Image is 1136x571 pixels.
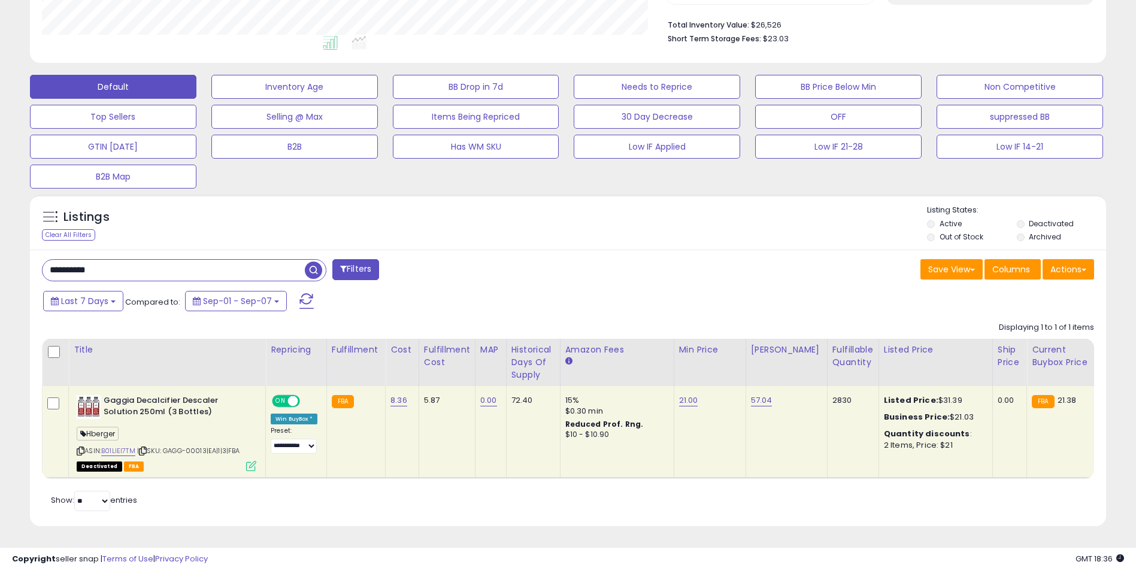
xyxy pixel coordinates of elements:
[393,105,559,129] button: Items Being Repriced
[1032,344,1093,369] div: Current Buybox Price
[30,105,196,129] button: Top Sellers
[755,105,922,129] button: OFF
[1043,259,1094,280] button: Actions
[393,75,559,99] button: BB Drop in 7d
[920,259,983,280] button: Save View
[203,295,272,307] span: Sep-01 - Sep-07
[124,461,144,472] span: FBA
[30,75,196,99] button: Default
[101,446,135,456] a: B01LIEI7TM
[77,461,122,472] span: All listings that are unavailable for purchase on Amazon for any reason other than out-of-stock
[77,395,256,470] div: ASIN:
[61,295,108,307] span: Last 7 Days
[424,395,466,406] div: 5.87
[565,419,644,429] b: Reduced Prof. Rng.
[393,135,559,159] button: Has WM SKU
[884,412,983,423] div: $21.03
[999,322,1094,333] div: Displaying 1 to 1 of 1 items
[574,135,740,159] button: Low IF Applied
[77,427,119,441] span: Hberger
[1076,553,1124,564] span: 2025-09-15 18:36 GMT
[271,427,317,454] div: Preset:
[51,494,137,506] span: Show: entries
[137,446,240,455] span: | SKU: GAGG-00013|EA|1|3|FBA
[884,440,983,451] div: 2 Items, Price: $21
[763,33,789,44] span: $23.03
[574,75,740,99] button: Needs to Reprice
[63,209,110,226] h5: Listings
[937,105,1103,129] button: suppressed BB
[271,344,322,356] div: Repricing
[424,344,470,369] div: Fulfillment Cost
[668,17,1085,31] li: $26,526
[679,344,741,356] div: Min Price
[332,344,380,356] div: Fulfillment
[755,75,922,99] button: BB Price Below Min
[271,414,317,424] div: Win BuyBox *
[574,105,740,129] button: 30 Day Decrease
[480,394,497,406] a: 0.00
[937,75,1103,99] button: Non Competitive
[30,165,196,189] button: B2B Map
[1058,394,1077,406] span: 21.38
[884,394,938,406] b: Listed Price:
[1029,218,1074,229] label: Deactivated
[565,430,665,440] div: $10 - $10.90
[511,344,555,381] div: Historical Days Of Supply
[390,344,414,356] div: Cost
[937,135,1103,159] button: Low IF 14-21
[884,344,987,356] div: Listed Price
[30,135,196,159] button: GTIN [DATE]
[12,554,208,565] div: seller snap | |
[211,135,378,159] button: B2B
[273,396,288,406] span: ON
[1029,232,1061,242] label: Archived
[755,135,922,159] button: Low IF 21-28
[298,396,317,406] span: OFF
[984,259,1041,280] button: Columns
[668,34,761,44] b: Short Term Storage Fees:
[1032,395,1054,408] small: FBA
[668,20,749,30] b: Total Inventory Value:
[992,263,1030,275] span: Columns
[102,553,153,564] a: Terms of Use
[940,232,983,242] label: Out of Stock
[77,395,101,419] img: 515weBtHxzL._SL40_.jpg
[884,429,983,439] div: :
[511,395,551,406] div: 72.40
[74,344,260,356] div: Title
[751,394,773,406] a: 57.04
[332,395,354,408] small: FBA
[565,406,665,417] div: $0.30 min
[998,344,1022,369] div: Ship Price
[155,553,208,564] a: Privacy Policy
[185,291,287,311] button: Sep-01 - Sep-07
[679,394,698,406] a: 21.00
[998,395,1017,406] div: 0.00
[104,395,249,420] b: Gaggia Decalcifier Descaler Solution 250ml (3 Bottles)
[940,218,962,229] label: Active
[565,344,669,356] div: Amazon Fees
[565,395,665,406] div: 15%
[42,229,95,241] div: Clear All Filters
[565,356,572,367] small: Amazon Fees.
[125,296,180,308] span: Compared to:
[43,291,123,311] button: Last 7 Days
[211,75,378,99] button: Inventory Age
[832,344,874,369] div: Fulfillable Quantity
[390,394,407,406] a: 8.36
[751,344,822,356] div: [PERSON_NAME]
[480,344,501,356] div: MAP
[884,395,983,406] div: $31.39
[927,205,1106,216] p: Listing States:
[884,428,970,439] b: Quantity discounts
[884,411,950,423] b: Business Price:
[12,553,56,564] strong: Copyright
[211,105,378,129] button: Selling @ Max
[832,395,870,406] div: 2830
[332,259,379,280] button: Filters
